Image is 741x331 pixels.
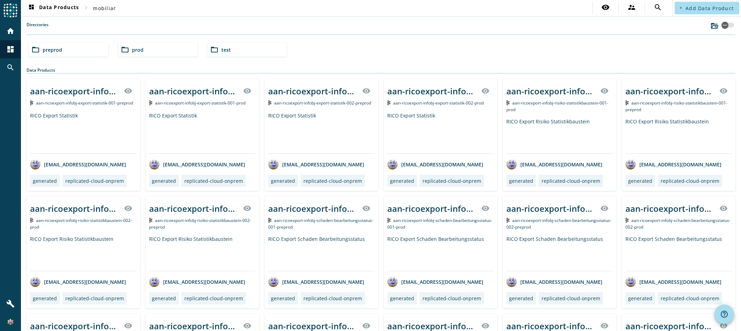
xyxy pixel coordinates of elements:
[387,112,494,153] div: RICO Export Statistik
[720,310,728,318] mat-icon: help_outline
[30,100,33,105] img: Kafka Topic: aan-ricoexport-infobj-export-statistik-001-preprod
[268,112,375,153] div: RICO Export Statistik
[628,295,652,302] div: generated
[6,63,15,72] mat-icon: search
[268,85,358,97] div: aan-ricoexport-infobj-export-statistik-002-_stage_
[387,236,494,271] div: RICO Export Schaden Bearbeitungsstatus
[152,178,176,184] div: generated
[268,236,375,271] div: RICO Export Schaden Bearbeitungsstatus
[36,100,133,106] span: Kafka Topic: aan-ricoexport-infobj-export-statistik-001-preprod
[506,100,608,113] span: Kafka Topic: aan-ricoexport-infobj-risiko-statistikbaustein-001-prod
[506,100,509,105] img: Kafka Topic: aan-ricoexport-infobj-risiko-statistikbaustein-001-prod
[33,295,57,302] div: generated
[625,100,629,105] img: Kafka Topic: aan-ricoexport-infobj-risiko-statistikbaustein-001-preprod
[509,295,533,302] div: generated
[152,295,176,302] div: generated
[6,300,15,308] mat-icon: build
[625,218,629,223] img: Kafka Topic: aan-ricoexport-infobj-schaden-bearbeitungsstatus-002-prod
[387,276,483,287] div: [EMAIL_ADDRESS][DOMAIN_NAME]
[387,217,492,230] span: Kafka Topic: aan-ricoexport-infobj-schaden-bearbeitungsstatus-001-prod
[268,218,271,223] img: Kafka Topic: aan-ricoexport-infobj-schaden-bearbeitungsstatus-001-preprod
[625,159,636,170] img: avatar
[149,218,152,223] img: Kafka Topic: aan-ricoexport-infobj-risiko-statistikbaustein-002-preprod
[6,27,15,35] mat-icon: home
[243,322,251,330] mat-icon: visibility
[27,22,49,35] label: Directories
[625,203,715,214] div: aan-ricoexport-infobj-schaden-bearbeitungsstatus-002-_stage_
[65,178,124,184] div: replicated-cloud-onprem
[33,178,57,184] div: generated
[481,87,490,95] mat-icon: visibility
[149,236,256,271] div: RICO Export Risiko Statistikbaustein
[625,118,732,153] div: RICO Export Risiko Statistikbaustein
[271,295,295,302] div: generated
[6,45,15,53] mat-icon: dashboard
[481,204,490,213] mat-icon: visibility
[542,295,600,302] div: replicated-cloud-onprem
[27,67,735,73] div: Data Products
[719,87,728,95] mat-icon: visibility
[271,178,295,184] div: generated
[149,85,239,97] div: aan-ricoexport-infobj-export-statistik-001-_stage_
[625,276,636,287] img: avatar
[65,295,124,302] div: replicated-cloud-onprem
[132,46,144,53] span: prod
[654,3,662,12] mat-icon: search
[423,295,481,302] div: replicated-cloud-onprem
[600,322,609,330] mat-icon: visibility
[362,87,370,95] mat-icon: visibility
[625,85,715,97] div: aan-ricoexport-infobj-risiko-statistikbaustein-001-_stage_
[30,203,120,214] div: aan-ricoexport-infobj-risiko-statistikbaustein-002-_stage_
[30,159,41,170] img: avatar
[124,322,132,330] mat-icon: visibility
[121,45,129,54] mat-icon: folder_open
[149,276,160,287] img: avatar
[268,100,271,105] img: Kafka Topic: aan-ricoexport-infobj-export-statistik-002-preprod
[506,218,509,223] img: Kafka Topic: aan-ricoexport-infobj-schaden-bearbeitungsstatus-002-preprod
[506,118,613,153] div: RICO Export Risiko Statistikbaustein
[30,112,137,153] div: RICO Export Statistik
[387,218,390,223] img: Kafka Topic: aan-ricoexport-infobj-schaden-bearbeitungsstatus-001-prod
[387,203,477,214] div: aan-ricoexport-infobj-schaden-bearbeitungsstatus-001-_stage_
[221,46,231,53] span: test
[719,204,728,213] mat-icon: visibility
[155,100,245,106] span: Kafka Topic: aan-ricoexport-infobj-export-statistik-001-prod
[362,204,370,213] mat-icon: visibility
[362,322,370,330] mat-icon: visibility
[149,276,245,287] div: [EMAIL_ADDRESS][DOMAIN_NAME]
[30,217,132,230] span: Kafka Topic: aan-ricoexport-infobj-risiko-statistikbaustein-002-prod
[268,217,373,230] span: Kafka Topic: aan-ricoexport-infobj-schaden-bearbeitungsstatus-001-preprod
[149,100,152,105] img: Kafka Topic: aan-ricoexport-infobj-export-statistik-001-prod
[30,236,137,271] div: RICO Export Risiko Statistikbaustein
[506,276,517,287] img: avatar
[124,87,132,95] mat-icon: visibility
[661,178,719,184] div: replicated-cloud-onprem
[625,100,727,113] span: Kafka Topic: aan-ricoexport-infobj-risiko-statistikbaustein-001-preprod
[24,2,82,14] button: Data Products
[600,204,609,213] mat-icon: visibility
[685,5,734,12] span: Add Data Product
[268,159,279,170] img: avatar
[82,3,90,12] mat-icon: chevron_right
[149,159,245,170] div: [EMAIL_ADDRESS][DOMAIN_NAME]
[149,112,256,153] div: RICO Export Statistik
[7,318,14,325] img: 3487413f3e4f654dbcb0139c4dc6a4cd
[387,159,483,170] div: [EMAIL_ADDRESS][DOMAIN_NAME]
[268,276,364,287] div: [EMAIL_ADDRESS][DOMAIN_NAME]
[675,2,739,14] button: Add Data Product
[243,87,251,95] mat-icon: visibility
[390,178,414,184] div: generated
[90,2,119,14] button: mobiliar
[31,45,40,54] mat-icon: folder_open
[27,4,79,12] span: Data Products
[210,45,219,54] mat-icon: folder_open
[303,178,362,184] div: replicated-cloud-onprem
[506,276,602,287] div: [EMAIL_ADDRESS][DOMAIN_NAME]
[625,217,731,230] span: Kafka Topic: aan-ricoexport-infobj-schaden-bearbeitungsstatus-002-prod
[390,295,414,302] div: generated
[387,159,398,170] img: avatar
[149,217,251,230] span: Kafka Topic: aan-ricoexport-infobj-risiko-statistikbaustein-002-preprod
[509,178,533,184] div: generated
[387,100,390,105] img: Kafka Topic: aan-ricoexport-infobj-export-statistik-002-prod
[30,85,120,97] div: aan-ricoexport-infobj-export-statistik-001-_stage_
